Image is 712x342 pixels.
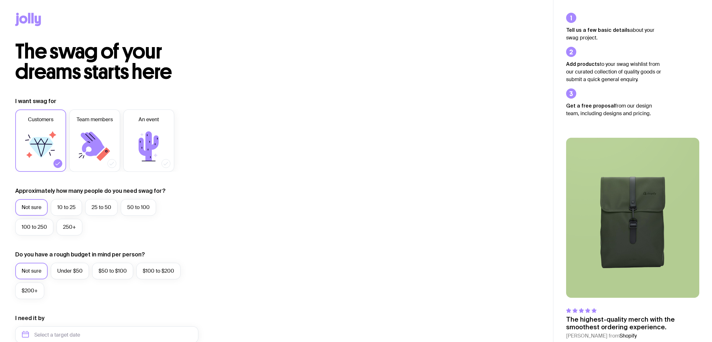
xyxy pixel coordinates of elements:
p: The highest-quality merch with the smoothest ordering experience. [566,316,699,331]
strong: Get a free proposal [566,103,615,108]
label: 10 to 25 [51,199,82,216]
label: $100 to $200 [136,263,181,279]
span: Team members [77,116,113,123]
p: from our design team, including designs and pricing. [566,102,661,117]
span: Shopify [620,332,637,339]
label: $200+ [15,283,44,299]
label: Under $50 [51,263,89,279]
label: Approximately how many people do you need swag for? [15,187,166,195]
label: I want swag for [15,97,56,105]
span: Customers [28,116,53,123]
p: about your swag project. [566,26,661,42]
label: 100 to 250 [15,219,53,235]
label: Not sure [15,199,48,216]
label: 250+ [57,219,82,235]
span: An event [139,116,159,123]
label: $50 to $100 [92,263,133,279]
label: 25 to 50 [85,199,118,216]
label: Do you have a rough budget in mind per person? [15,251,145,258]
p: to your swag wishlist from our curated collection of quality goods or submit a quick general enqu... [566,60,661,83]
label: Not sure [15,263,48,279]
span: The swag of your dreams starts here [15,39,172,84]
strong: Add products [566,61,600,67]
label: I need it by [15,314,44,322]
cite: [PERSON_NAME] from [566,332,699,340]
strong: Tell us a few basic details [566,27,630,33]
label: 50 to 100 [121,199,156,216]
